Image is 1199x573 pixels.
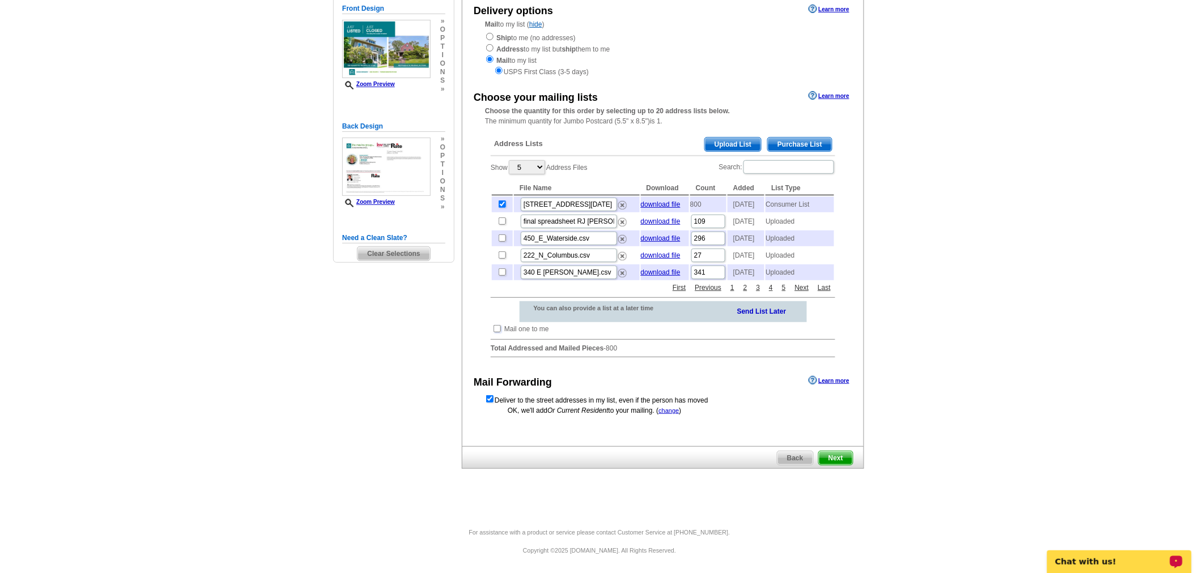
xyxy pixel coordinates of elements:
a: Remove this list [618,250,627,258]
td: Uploaded [766,247,834,263]
span: Upload List [705,138,761,151]
span: Next [819,451,853,465]
img: delete.png [618,218,627,226]
span: p [440,34,445,42]
span: Purchase List [768,138,832,151]
div: Choose your mailing lists [474,90,598,105]
a: Remove this list [618,216,627,224]
h5: Back Design [342,121,445,132]
span: i [440,169,445,177]
img: delete.png [618,235,627,243]
span: i [440,51,445,59]
a: Previous [692,283,725,293]
label: Search: [719,159,835,175]
a: download file [641,200,681,208]
img: small-thumb.jpg [342,138,431,196]
a: Send List Later [737,305,786,317]
span: s [440,194,445,203]
div: to me (no addresses) to my list but them to me to my list [485,32,841,77]
a: Zoom Preview [342,81,395,87]
div: Mail Forwarding [474,375,552,390]
strong: Ship [496,34,511,42]
span: s [440,76,445,85]
span: o [440,143,445,152]
td: Uploaded [766,230,834,246]
td: Mail one to me [504,323,550,335]
div: Delivery options [474,3,553,19]
a: Learn more [809,376,849,385]
span: » [440,135,445,143]
div: OK, we'll add to your mailing. ( ) [485,405,841,416]
strong: Total Addressed and Mailed Pieces [491,344,603,352]
span: » [440,203,445,211]
input: Search: [743,160,834,174]
a: download file [641,234,681,242]
td: Uploaded [766,213,834,229]
a: 1 [728,283,737,293]
a: 4 [766,283,776,293]
span: Or Current Resident [547,407,608,414]
a: Remove this list [618,267,627,275]
td: [DATE] [728,230,764,246]
span: Clear Selections [358,247,430,260]
a: Zoom Preview [342,199,395,205]
td: [DATE] [728,264,764,280]
div: You can also provide a list at a later time [520,301,683,315]
img: delete.png [618,269,627,277]
a: download file [641,217,681,225]
td: Uploaded [766,264,834,280]
div: to my list ( ) [462,19,864,77]
a: 5 [779,283,789,293]
a: download file [641,268,681,276]
div: The minimum quantity for Jumbo Postcard (5.5" x 8.5")is 1. [462,106,864,126]
td: 800 [690,196,726,212]
img: delete.png [618,201,627,209]
span: o [440,25,445,34]
span: Back [777,451,813,465]
strong: ship [562,45,576,53]
span: » [440,85,445,93]
a: 2 [741,283,750,293]
td: [DATE] [728,196,764,212]
h5: Need a Clean Slate? [342,233,445,243]
th: Count [690,181,726,195]
span: n [440,186,445,194]
a: change [658,407,679,414]
img: delete.png [618,252,627,260]
h5: Front Design [342,3,445,14]
div: - [485,129,841,366]
span: p [440,152,445,160]
td: [DATE] [728,247,764,263]
strong: Address [496,45,524,53]
strong: Choose the quantity for this order by selecting up to 20 address lists below. [485,107,730,115]
a: Remove this list [618,199,627,207]
a: First [670,283,688,293]
span: n [440,68,445,76]
img: small-thumb.jpg [342,20,431,78]
a: Remove this list [618,233,627,241]
label: Show Address Files [491,159,588,176]
span: t [440,42,445,51]
strong: Mail [496,57,509,65]
td: [DATE] [728,213,764,229]
span: Address Lists [494,139,543,149]
th: Added [728,181,764,195]
td: Consumer List [766,196,834,212]
span: o [440,59,445,68]
span: » [440,17,445,25]
strong: Mail [485,20,498,28]
th: Download [641,181,689,195]
span: 800 [606,344,617,352]
a: 3 [754,283,763,293]
select: ShowAddress Files [509,160,545,174]
a: Next [792,283,812,293]
span: o [440,177,445,186]
iframe: LiveChat chat widget [1040,537,1199,573]
a: download file [641,251,681,259]
th: List Type [766,181,834,195]
form: Deliver to the street addresses in my list, even if the person has moved [485,394,841,405]
a: Learn more [809,5,849,14]
a: hide [529,20,542,28]
th: File Name [514,181,640,195]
